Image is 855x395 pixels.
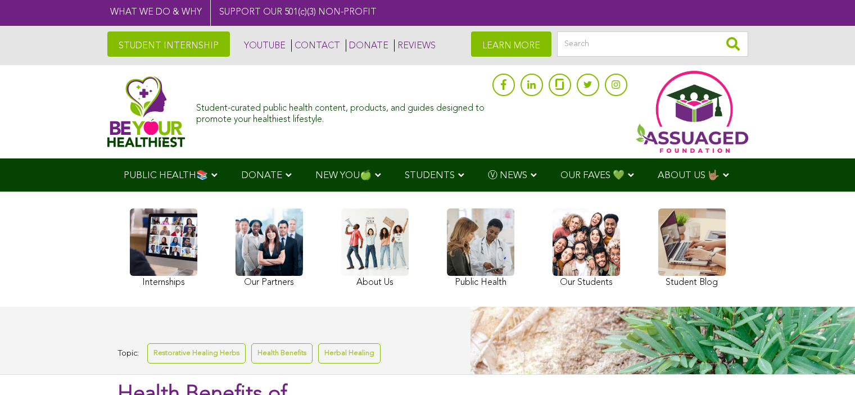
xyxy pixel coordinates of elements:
[117,346,139,361] span: Topic:
[471,31,551,57] a: LEARN MORE
[557,31,748,57] input: Search
[291,39,340,52] a: CONTACT
[799,341,855,395] iframe: Chat Widget
[346,39,388,52] a: DONATE
[241,39,286,52] a: YOUTUBE
[124,171,208,180] span: PUBLIC HEALTH📚
[107,158,748,192] div: Navigation Menu
[394,39,436,52] a: REVIEWS
[405,171,455,180] span: STUDENTS
[196,98,486,125] div: Student-curated public health content, products, and guides designed to promote your healthiest l...
[107,76,186,147] img: Assuaged
[147,343,246,363] a: Restorative Healing Herbs
[488,171,527,180] span: Ⓥ NEWS
[315,171,372,180] span: NEW YOU🍏
[251,343,313,363] a: Health Benefits
[636,71,748,153] img: Assuaged App
[560,171,625,180] span: OUR FAVES 💚
[241,171,282,180] span: DONATE
[555,79,563,90] img: glassdoor
[318,343,381,363] a: Herbal Healing
[658,171,720,180] span: ABOUT US 🤟🏽
[107,31,230,57] a: STUDENT INTERNSHIP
